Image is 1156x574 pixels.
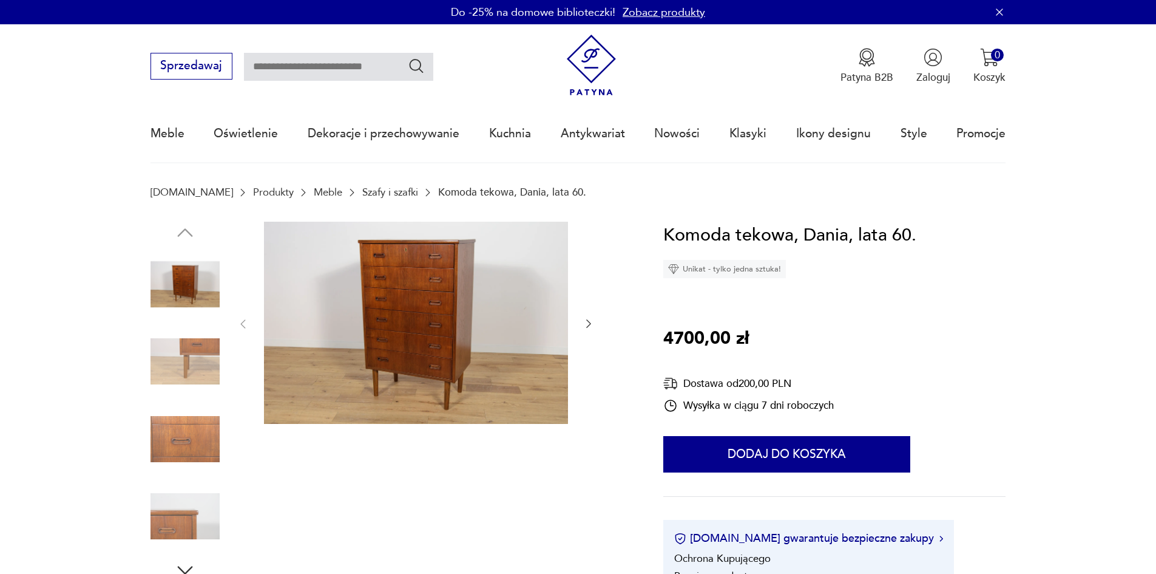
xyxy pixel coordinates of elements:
p: Do -25% na domowe biblioteczki! [451,5,615,20]
img: Ikonka użytkownika [924,48,942,67]
p: Koszyk [973,70,1006,84]
button: Zaloguj [916,48,950,84]
button: Sprzedawaj [150,53,232,80]
img: Ikona diamentu [668,264,679,275]
div: Wysyłka w ciągu 7 dni roboczych [663,398,834,413]
a: Antykwariat [561,106,625,162]
a: Oświetlenie [214,106,278,162]
button: 0Koszyk [973,48,1006,84]
a: Produkty [253,186,294,198]
a: [DOMAIN_NAME] [150,186,233,198]
a: Style [901,106,927,162]
img: Patyna - sklep z meblami i dekoracjami vintage [561,35,622,96]
button: Patyna B2B [840,48,893,84]
img: Zdjęcie produktu Komoda tekowa, Dania, lata 60. [150,482,220,551]
a: Meble [314,186,342,198]
a: Nowości [654,106,700,162]
h1: Komoda tekowa, Dania, lata 60. [663,222,916,250]
a: Ikona medaluPatyna B2B [840,48,893,84]
img: Ikona certyfikatu [674,533,686,545]
a: Dekoracje i przechowywanie [308,106,459,162]
a: Meble [150,106,184,162]
a: Szafy i szafki [362,186,418,198]
img: Zdjęcie produktu Komoda tekowa, Dania, lata 60. [150,405,220,474]
button: [DOMAIN_NAME] gwarantuje bezpieczne zakupy [674,531,943,546]
div: 0 [991,49,1004,61]
a: Sprzedawaj [150,62,232,72]
img: Ikona dostawy [663,376,678,391]
img: Zdjęcie produktu Komoda tekowa, Dania, lata 60. [264,222,568,425]
a: Klasyki [729,106,766,162]
p: Komoda tekowa, Dania, lata 60. [438,186,586,198]
img: Zdjęcie produktu Komoda tekowa, Dania, lata 60. [150,327,220,396]
li: Ochrona Kupującego [674,552,771,565]
p: 4700,00 zł [663,325,749,353]
button: Dodaj do koszyka [663,436,910,473]
a: Zobacz produkty [623,5,705,20]
div: Dostawa od 200,00 PLN [663,376,834,391]
button: Szukaj [408,57,425,75]
a: Ikony designu [796,106,871,162]
img: Ikona strzałki w prawo [939,536,943,542]
a: Kuchnia [489,106,531,162]
a: Promocje [956,106,1006,162]
div: Unikat - tylko jedna sztuka! [663,260,786,278]
p: Zaloguj [916,70,950,84]
img: Ikona koszyka [980,48,999,67]
p: Patyna B2B [840,70,893,84]
img: Ikona medalu [857,48,876,67]
img: Zdjęcie produktu Komoda tekowa, Dania, lata 60. [150,250,220,319]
